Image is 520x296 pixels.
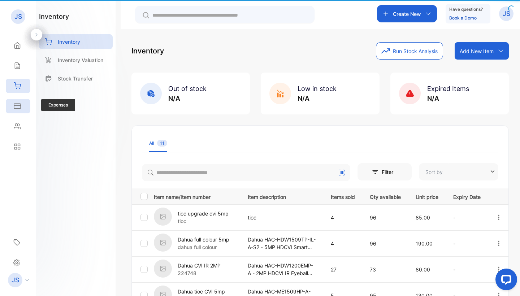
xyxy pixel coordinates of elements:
[14,12,22,21] p: JS
[499,5,513,22] button: JS
[427,93,469,103] p: N/A
[449,6,483,13] p: Have questions?
[370,240,401,247] p: 96
[131,45,164,56] p: Inventory
[154,208,172,226] img: item
[416,266,430,273] span: 80.00
[154,260,172,278] img: item
[157,140,167,147] span: 11
[331,266,355,273] p: 27
[416,192,438,201] p: Unit price
[39,34,113,49] a: Inventory
[178,288,225,295] p: Dahua tioc CVI 5mp
[39,71,113,86] a: Stock Transfer
[39,12,69,21] h1: inventory
[453,240,481,247] p: -
[58,75,93,82] p: Stock Transfer
[168,93,207,103] p: N/A
[154,192,239,201] p: Item name/Item number
[370,214,401,221] p: 96
[248,192,316,201] p: Item description
[393,10,421,18] p: Create New
[178,217,229,225] p: tioc
[58,56,103,64] p: Inventory Valuation
[453,266,481,273] p: -
[416,240,433,247] span: 190.00
[149,140,167,147] div: All
[370,192,401,201] p: Qty available
[416,214,430,221] span: 85.00
[248,236,316,251] p: Dahua HAC-HDW1509TP-IL-A-S2 - 5MP HDCVI Smart Dual Illuminator (IR + Full-Colour) Turret Camera (S2)
[370,266,401,273] p: 73
[425,168,443,176] p: Sort by
[490,266,520,296] iframe: LiveChat chat widget
[503,9,510,18] p: JS
[178,210,229,217] p: tioc upgrade cvi 5mp
[41,99,75,111] span: Expenses
[453,214,481,221] p: -
[460,47,494,55] p: Add New Item
[376,42,443,60] button: Run Stock Analysis
[12,275,19,285] p: JS
[248,214,316,221] p: tioc
[331,192,355,201] p: Items sold
[331,240,355,247] p: 4
[331,214,355,221] p: 4
[298,85,337,92] span: Low in stock
[449,15,477,21] a: Book a Demo
[39,53,113,68] a: Inventory Valuation
[178,269,221,277] p: 224748
[377,5,437,22] button: Create New
[248,262,316,277] p: Dahua HAC-HDW1200EMP-A - 2MP HDCVI IR Eyeball Camera
[178,236,229,243] p: Dahua full colour 5mp
[58,38,80,45] p: Inventory
[168,85,207,92] span: Out of stock
[154,234,172,252] img: item
[298,93,337,103] p: N/A
[427,85,469,92] span: Expired Items
[453,192,481,201] p: Expiry Date
[178,243,229,251] p: dahua full colour
[419,163,498,180] button: Sort by
[178,262,221,269] p: Dahua CVI IR 2MP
